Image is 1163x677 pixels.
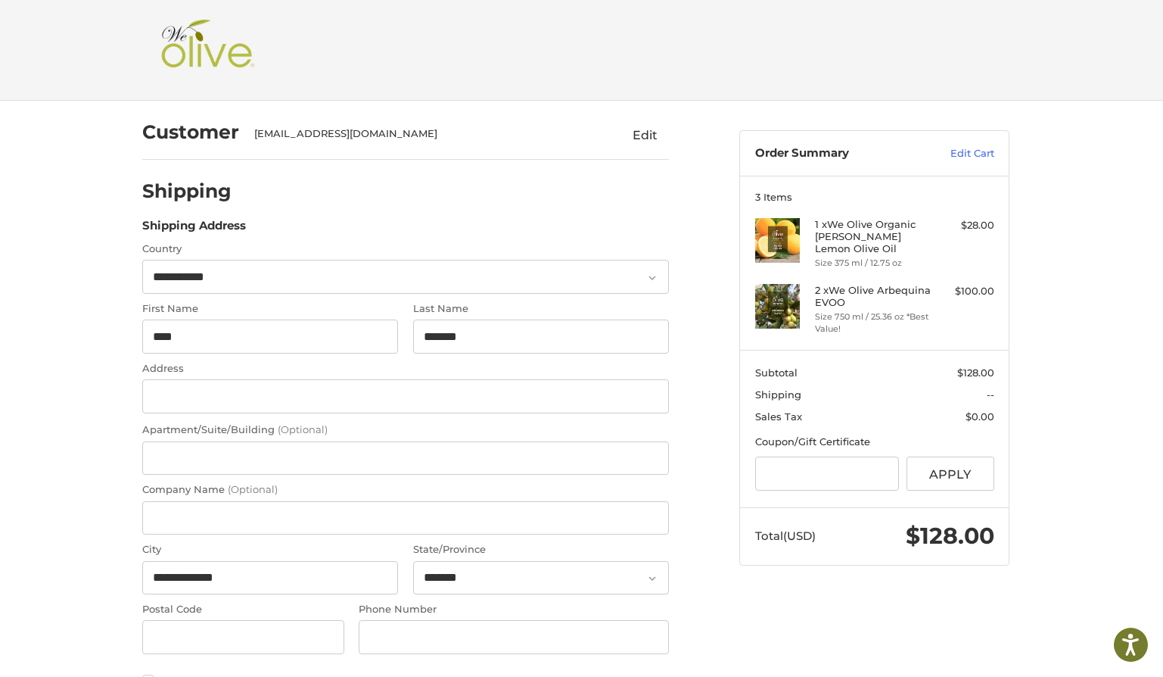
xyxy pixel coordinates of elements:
label: Company Name [142,482,669,498]
li: Size 375 ml / 12.75 oz [815,257,931,270]
button: Edit [620,123,669,147]
div: [EMAIL_ADDRESS][DOMAIN_NAME] [254,126,592,142]
label: Apartment/Suite/Building [142,423,669,438]
h2: Customer [142,120,239,144]
img: Shop We Olive [157,20,259,80]
span: -- [987,388,994,401]
input: Gift Certificate or Coupon Code [755,457,900,491]
span: Total (USD) [755,529,816,543]
h3: Order Summary [755,146,918,161]
div: $28.00 [934,218,994,233]
span: $128.00 [906,522,994,550]
label: Last Name [413,301,669,317]
button: Apply [906,457,994,491]
h2: Shipping [142,179,232,203]
label: State/Province [413,542,669,557]
iframe: Google Customer Reviews [1038,636,1163,677]
a: Edit Cart [918,146,994,161]
label: First Name [142,301,398,317]
label: Postal Code [142,602,344,617]
h3: 3 Items [755,191,994,203]
span: $0.00 [966,410,994,423]
span: Shipping [755,388,801,401]
label: Country [142,242,669,257]
span: Subtotal [755,367,798,379]
label: Phone Number [359,602,669,617]
div: Coupon/Gift Certificate [755,435,994,450]
span: Sales Tax [755,410,802,423]
small: (Optional) [278,423,328,435]
li: Size 750 ml / 25.36 oz *Best Value! [815,310,931,335]
label: Address [142,361,669,376]
div: $100.00 [934,284,994,299]
span: $128.00 [957,367,994,379]
h4: 1 x We Olive Organic [PERSON_NAME] Lemon Olive Oil [815,218,931,255]
small: (Optional) [228,483,278,495]
legend: Shipping Address [142,217,246,242]
label: City [142,542,398,557]
h4: 2 x We Olive Arbequina EVOO [815,284,931,309]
